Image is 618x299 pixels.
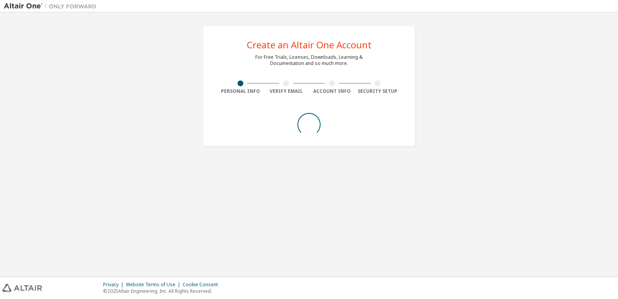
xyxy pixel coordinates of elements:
[247,40,372,50] div: Create an Altair One Account
[4,2,100,10] img: Altair One
[2,284,42,292] img: altair_logo.svg
[103,282,126,288] div: Privacy
[255,54,363,67] div: For Free Trials, Licenses, Downloads, Learning & Documentation and so much more.
[217,88,263,94] div: Personal Info
[263,88,309,94] div: Verify Email
[103,288,222,294] p: © 2025 Altair Engineering, Inc. All Rights Reserved.
[183,282,222,288] div: Cookie Consent
[126,282,183,288] div: Website Terms of Use
[355,88,401,94] div: Security Setup
[309,88,355,94] div: Account Info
